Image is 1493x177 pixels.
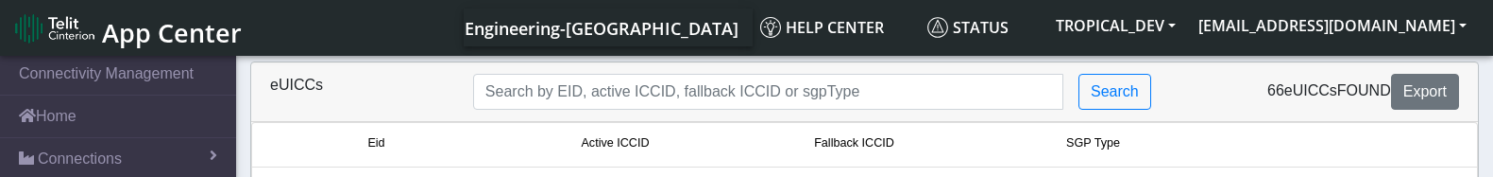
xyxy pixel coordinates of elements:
[927,17,1009,38] span: Status
[760,17,781,38] img: knowledge.svg
[1403,83,1447,99] span: Export
[1391,74,1459,110] button: Export
[1337,82,1391,98] span: found
[473,74,1063,110] input: Search...
[367,134,384,152] span: Eid
[927,17,948,38] img: status.svg
[15,8,239,48] a: App Center
[1044,9,1187,43] button: TROPICAL_DEV
[920,9,1044,46] a: Status
[38,148,122,170] span: Connections
[465,17,738,40] span: Engineering-[GEOGRAPHIC_DATA]
[814,134,894,152] span: Fallback ICCID
[1187,9,1478,43] button: [EMAIL_ADDRESS][DOMAIN_NAME]
[760,17,884,38] span: Help center
[1066,134,1120,152] span: SGP Type
[102,15,242,50] span: App Center
[1284,82,1337,98] span: eUICCs
[581,134,649,152] span: Active ICCID
[256,74,459,110] div: eUICCs
[15,13,94,44] img: logo-telit-cinterion-gw-new.png
[1078,74,1151,110] button: Search
[753,9,920,46] a: Help center
[1267,82,1284,98] span: 66
[464,9,738,46] a: Your current platform instance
